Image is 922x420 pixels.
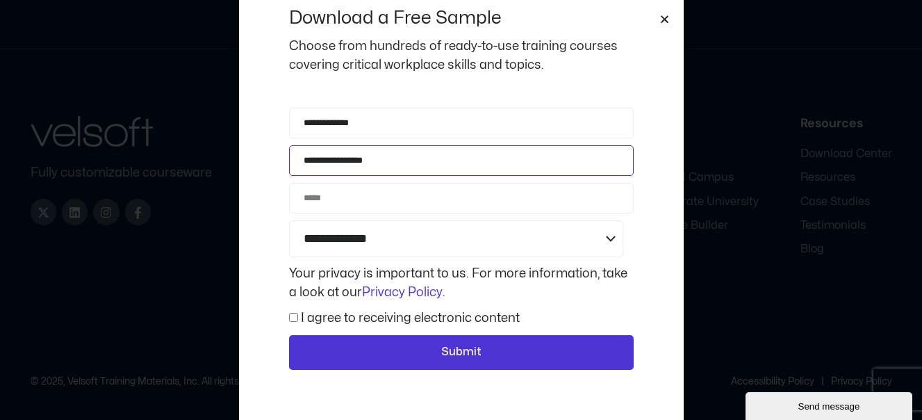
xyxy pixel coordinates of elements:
p: Choose from hundreds of ready-to-use training courses covering critical workplace skills and topics. [289,37,634,74]
h2: Download a Free Sample [289,6,634,30]
div: Your privacy is important to us. For more information, take a look at our . [286,264,637,302]
span: Submit [441,344,481,362]
button: Submit [289,335,634,370]
iframe: chat widget [746,389,915,420]
label: I agree to receiving electronic content [301,312,520,324]
a: Privacy Policy [362,286,443,298]
a: Close [659,14,670,24]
